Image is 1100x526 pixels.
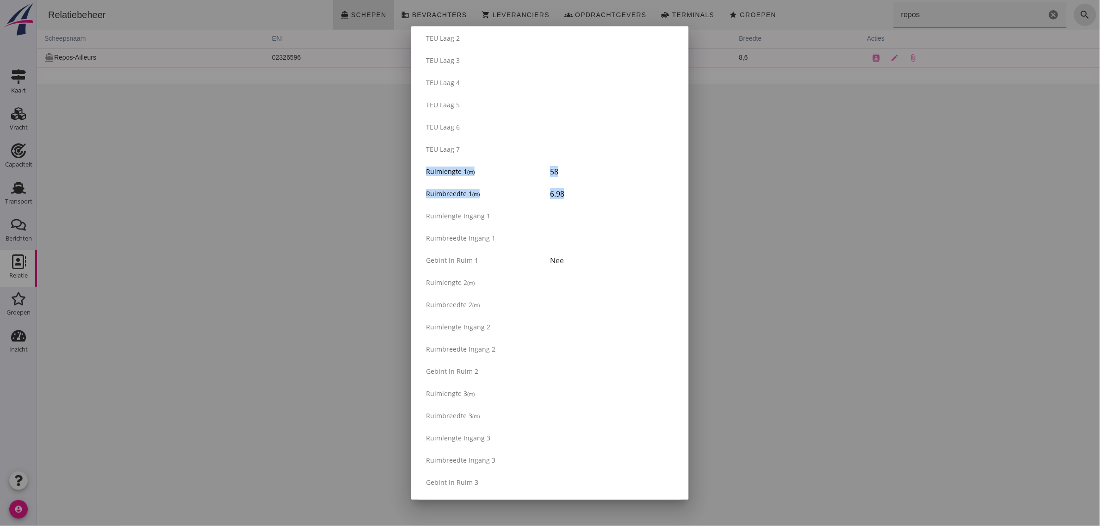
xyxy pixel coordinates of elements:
[426,211,490,220] span: Ruimlengte ingang 1
[854,54,862,62] i: edit
[426,433,490,442] span: Ruimlengte ingang 3
[426,234,495,242] span: Ruimbreedte ingang 1
[7,53,17,62] i: directions_boat
[467,390,475,397] small: (m)
[467,279,475,286] small: (m)
[823,30,1063,48] th: acties
[426,345,495,353] span: Ruimbreedte ingang 2
[426,456,495,464] span: Ruimbreedte ingang 3
[426,389,467,398] span: Ruimlengte 3
[467,168,475,175] small: (m)
[576,30,695,48] th: lengte
[550,166,674,177] div: 58
[1011,9,1022,20] i: Wis Zoeken...
[445,11,453,19] i: shopping_cart
[476,30,576,48] th: m3
[426,167,467,176] span: Ruimlengte 1
[426,322,490,331] span: Ruimlengte ingang 2
[426,78,460,87] span: TEU laag 4
[1043,9,1054,20] i: search
[472,191,480,198] small: (m)
[426,189,472,198] span: Ruimbreedte 1
[550,255,674,266] div: Nee
[228,30,377,48] th: ENI
[314,11,350,19] span: Schepen
[695,30,823,48] th: breedte
[576,48,695,67] td: 86
[426,256,478,265] span: Gebint in ruim 1
[695,48,823,67] td: 8,6
[426,100,460,109] span: TEU laag 5
[375,11,430,19] span: Bevrachters
[472,302,480,309] small: (m)
[538,11,610,19] span: Opdrachtgevers
[426,123,460,131] span: TEU laag 6
[426,34,460,43] span: TEU laag 2
[377,48,476,67] td: 1492
[550,188,674,199] div: 6.98
[426,278,467,287] span: Ruimlengte 2
[426,478,478,487] span: Gebint in ruim 3
[426,367,478,376] span: Gebint in ruim 2
[702,11,739,19] span: Groepen
[426,300,472,309] span: Ruimbreedte 2
[635,11,678,19] span: Terminals
[872,54,881,62] i: attach_file
[835,54,844,62] i: contacts
[228,48,377,67] td: 02326596
[472,413,480,420] small: (m)
[426,145,460,154] span: TEU laag 7
[455,11,513,19] span: Leveranciers
[476,48,576,67] td: 2000
[527,11,536,19] i: groups
[426,411,472,420] span: Ruimbreedte 3
[4,8,76,21] div: Relatiebeheer
[426,56,460,65] span: TEU laag 3
[377,30,476,48] th: ton
[692,11,700,19] i: star
[303,11,312,19] i: directions_boat
[624,11,633,19] i: front_loader
[365,11,373,19] i: business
